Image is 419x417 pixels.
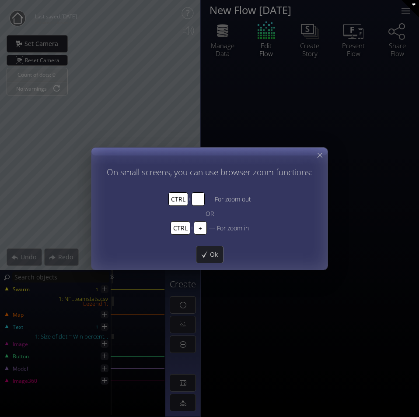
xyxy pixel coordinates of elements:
[171,221,207,234] span: +
[171,221,190,234] span: CTRL
[192,192,205,205] span: -
[107,167,312,177] h4: On small screens, you can use browser zoom functions:
[209,250,223,258] span: Ok
[194,221,207,234] span: +
[168,192,205,205] span: +
[209,222,249,233] span: — For zoom in
[168,192,188,205] span: CTRL
[207,193,251,204] span: — For zoom out
[96,208,323,219] div: OR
